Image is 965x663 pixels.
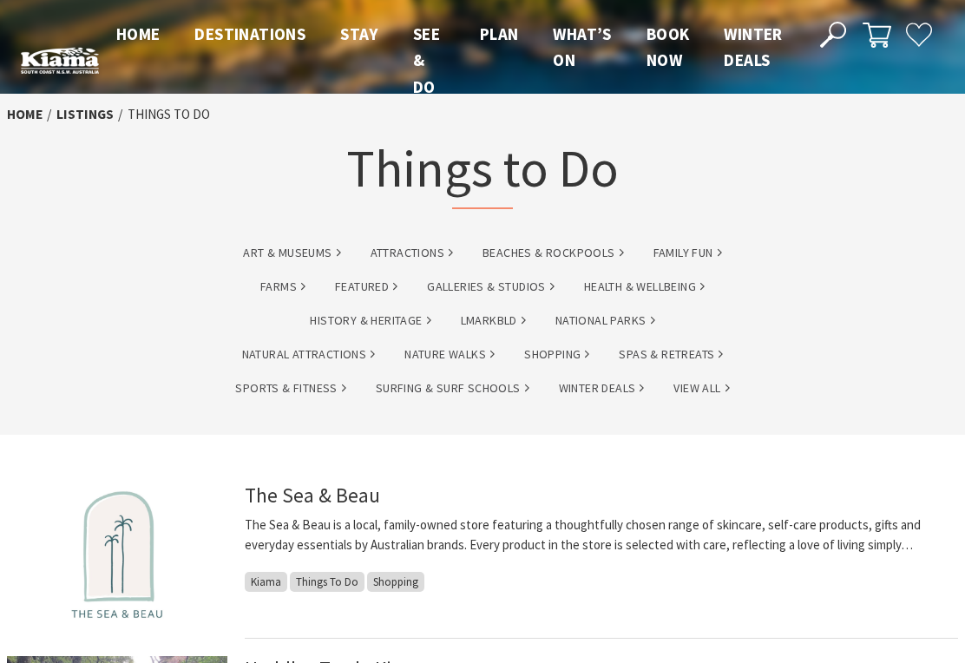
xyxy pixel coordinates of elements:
span: See & Do [413,23,440,97]
p: The Sea & Beau is a local, family-owned store featuring a thoughtfully chosen range of skincare, ... [245,515,958,556]
a: Art & Museums [243,243,340,263]
span: Destinations [194,23,305,44]
a: National Parks [555,311,655,331]
a: Beaches & Rockpools [482,243,624,263]
a: Family Fun [653,243,722,263]
span: Things To Do [290,572,364,592]
h1: Things to Do [346,135,619,208]
span: Plan [480,23,519,44]
span: Home [116,23,161,44]
a: History & Heritage [310,311,430,331]
a: Shopping [524,345,589,364]
a: Surfing & Surf Schools [376,378,529,398]
span: Kiama [245,572,287,592]
a: View All [673,378,729,398]
a: Attractions [371,243,453,263]
span: What’s On [553,23,611,70]
img: Kiama Logo [21,47,99,74]
span: Stay [340,23,378,44]
nav: Main Menu [99,21,800,100]
a: Sports & Fitness [235,378,345,398]
span: Book now [647,23,690,70]
a: lmarkbld [461,311,526,331]
a: Farms [260,277,305,297]
span: Shopping [367,572,424,592]
a: The Sea & Beau [245,482,380,508]
a: Health & Wellbeing [584,277,705,297]
span: Winter Deals [724,23,782,70]
a: Winter Deals [559,378,645,398]
a: Nature Walks [404,345,495,364]
a: Galleries & Studios [427,277,555,297]
a: Featured [335,277,397,297]
a: Natural Attractions [242,345,376,364]
a: Spas & Retreats [619,345,723,364]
